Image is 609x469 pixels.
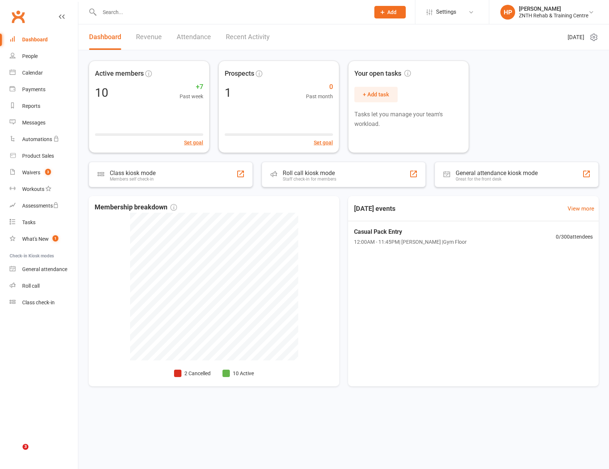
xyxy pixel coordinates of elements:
[22,53,38,59] div: People
[354,238,467,246] span: 12:00AM - 11:45PM | [PERSON_NAME] | Gym Floor
[22,186,44,192] div: Workouts
[500,5,515,20] div: HP
[225,68,254,79] span: Prospects
[97,7,365,17] input: Search...
[10,31,78,48] a: Dashboard
[177,24,211,50] a: Attendance
[354,110,463,129] p: Tasks let you manage your team's workload.
[387,9,397,15] span: Add
[22,266,67,272] div: General attendance
[10,131,78,148] a: Automations
[22,86,45,92] div: Payments
[10,114,78,131] a: Messages
[89,24,121,50] a: Dashboard
[306,92,333,100] span: Past month
[184,138,203,147] button: Set goal
[22,219,35,225] div: Tasks
[10,148,78,164] a: Product Sales
[180,82,203,92] span: +7
[354,87,398,102] button: + Add task
[222,369,254,377] li: 10 Active
[456,170,538,177] div: General attendance kiosk mode
[52,235,58,242] span: 1
[22,236,49,242] div: What's New
[354,68,411,79] span: Your open tasks
[10,231,78,247] a: What's New1
[456,177,538,182] div: Great for the front desk
[10,294,78,311] a: Class kiosk mode
[556,233,593,241] span: 0 / 300 attendees
[22,170,40,175] div: Waivers
[10,198,78,214] a: Assessments
[22,37,48,42] div: Dashboard
[136,24,162,50] a: Revenue
[45,169,51,175] span: 3
[354,227,467,237] span: Casual Pack Entry
[568,33,584,42] span: [DATE]
[10,261,78,278] a: General attendance kiosk mode
[226,24,270,50] a: Recent Activity
[306,82,333,92] span: 0
[174,369,211,377] li: 2 Cancelled
[283,170,336,177] div: Roll call kiosk mode
[10,278,78,294] a: Roll call
[22,120,45,126] div: Messages
[180,92,203,100] span: Past week
[314,138,333,147] button: Set goal
[22,203,59,209] div: Assessments
[10,164,78,181] a: Waivers 3
[22,283,40,289] div: Roll call
[22,103,40,109] div: Reports
[95,87,108,99] div: 10
[519,12,588,19] div: ZNTH Rehab & Training Centre
[22,136,52,142] div: Automations
[22,153,54,159] div: Product Sales
[225,87,231,99] div: 1
[519,6,588,12] div: [PERSON_NAME]
[7,444,25,462] iframe: Intercom live chat
[283,177,336,182] div: Staff check-in for members
[348,202,401,215] h3: [DATE] events
[10,48,78,65] a: People
[374,6,406,18] button: Add
[10,81,78,98] a: Payments
[22,299,55,305] div: Class check-in
[22,70,43,76] div: Calendar
[95,68,144,79] span: Active members
[9,7,27,26] a: Clubworx
[436,4,456,20] span: Settings
[10,181,78,198] a: Workouts
[10,214,78,231] a: Tasks
[95,202,177,213] span: Membership breakdown
[23,444,28,450] span: 3
[110,177,156,182] div: Members self check-in
[10,98,78,114] a: Reports
[568,204,594,213] a: View more
[10,65,78,81] a: Calendar
[110,170,156,177] div: Class kiosk mode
